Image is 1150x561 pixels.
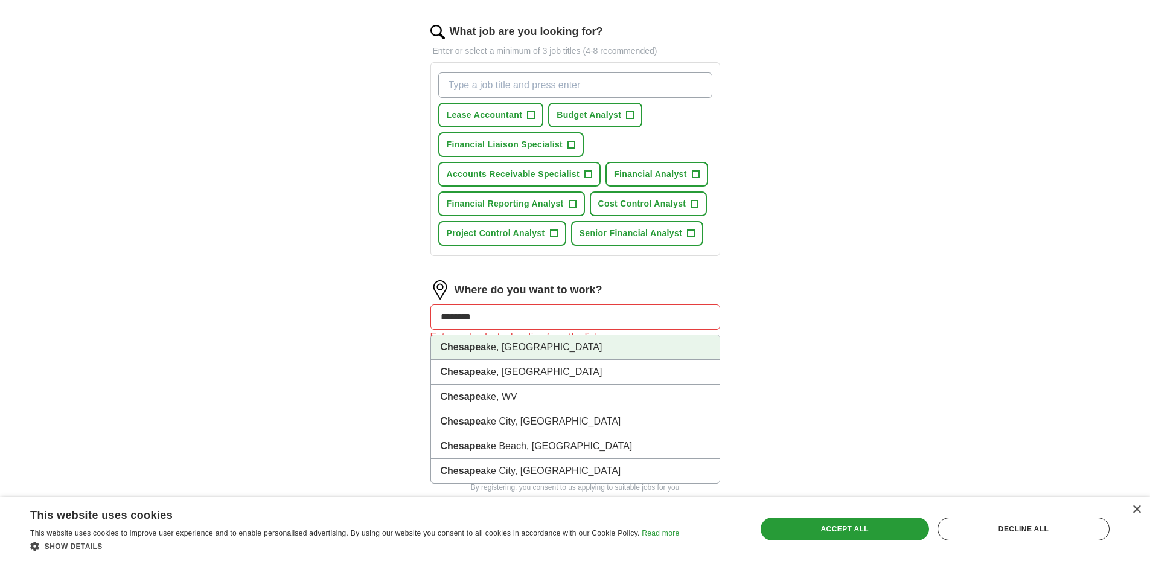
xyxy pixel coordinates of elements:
button: Project Control Analyst [438,221,566,246]
li: ke Beach, [GEOGRAPHIC_DATA] [431,434,720,459]
span: Financial Liaison Specialist [447,138,563,151]
button: Lease Accountant [438,103,544,127]
button: Financial Liaison Specialist [438,132,584,157]
strong: Chesapea [441,391,487,402]
a: Read more, opens a new window [642,529,679,537]
p: Enter or select a minimum of 3 job titles (4-8 recommended) [430,45,720,57]
li: ke, [GEOGRAPHIC_DATA] [431,335,720,360]
li: ke, [GEOGRAPHIC_DATA] [431,360,720,385]
li: ke City, [GEOGRAPHIC_DATA] [431,409,720,434]
p: By registering, you consent to us applying to suitable jobs for you [430,482,720,493]
strong: Chesapea [441,466,487,476]
div: Enter and select a location from the list [430,330,720,344]
span: Financial Reporting Analyst [447,197,564,210]
span: Accounts Receivable Specialist [447,168,580,181]
button: Budget Analyst [548,103,642,127]
div: Close [1132,505,1141,515]
li: ke City, [GEOGRAPHIC_DATA] [431,459,720,483]
img: location.png [430,280,450,300]
div: Decline all [938,518,1110,540]
button: Accounts Receivable Specialist [438,162,601,187]
input: Type a job title and press enter [438,72,712,98]
label: Where do you want to work? [455,282,602,298]
span: Cost Control Analyst [598,197,686,210]
span: Financial Analyst [614,168,687,181]
span: Senior Financial Analyst [580,227,682,240]
strong: Chesapea [441,441,487,451]
span: Lease Accountant [447,109,523,121]
button: Cost Control Analyst [590,191,708,216]
strong: Chesapea [441,367,487,377]
button: Financial Reporting Analyst [438,191,585,216]
span: Budget Analyst [557,109,621,121]
button: Financial Analyst [605,162,708,187]
strong: Chesapea [441,342,487,352]
div: Accept all [761,518,929,540]
button: Senior Financial Analyst [571,221,703,246]
span: Show details [45,542,103,551]
img: search.png [430,25,445,39]
label: What job are you looking for? [450,24,603,40]
strong: Chesapea [441,416,487,426]
div: This website uses cookies [30,504,649,522]
span: This website uses cookies to improve user experience and to enable personalised advertising. By u... [30,529,640,537]
li: ke, WV [431,385,720,409]
span: Project Control Analyst [447,227,545,240]
div: Show details [30,540,679,552]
